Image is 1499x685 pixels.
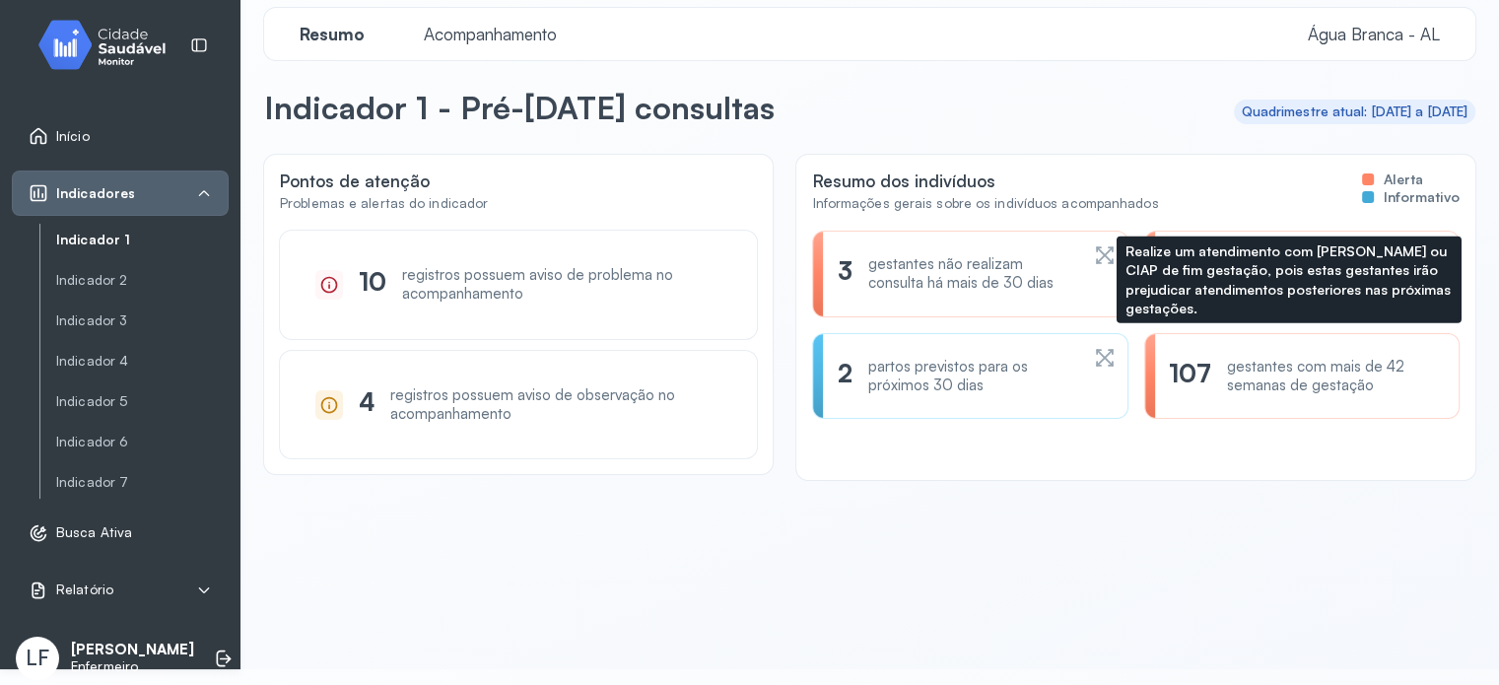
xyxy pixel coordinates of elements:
span: Indicadores [56,185,135,202]
a: Indicador 3 [56,312,229,329]
p: Enfermeiro [71,658,194,675]
div: 8 [1169,255,1185,293]
div: partos previstos para os próximos 30 dias [868,358,1078,395]
div: 107 [1169,358,1211,395]
div: gestantes não realizam consulta há mais de 30 dias [868,255,1078,293]
a: Indicador 5 [56,389,229,414]
a: Resumo [280,25,384,44]
a: Indicador 6 [56,430,229,454]
span: Informativo [1384,188,1460,206]
span: Início [56,128,90,145]
a: Indicador 6 [56,434,229,450]
div: registros possuem aviso de observação no acompanhamento [390,386,721,424]
a: Indicador 1 [56,232,229,248]
span: Relatório [56,582,113,598]
div: Pontos de atenção [280,171,757,231]
div: Problemas e alertas do indicador [280,195,488,212]
a: Indicador 4 [56,353,229,370]
div: 2 [837,358,852,395]
p: [PERSON_NAME] [71,641,194,659]
a: Indicador 2 [56,268,229,293]
span: Busca Ativa [56,524,132,541]
a: Indicador 7 [56,474,229,491]
a: Indicador 1 [56,228,229,252]
div: 10 [359,266,386,304]
a: Indicador 7 [56,470,229,495]
div: 4 [359,386,375,424]
div: 3 [837,255,852,293]
div: Informações gerais sobre os indivíduos acompanhados [812,195,1158,212]
a: Indicador 4 [56,349,229,374]
p: Indicador 1 - Pré-[DATE] consultas [264,88,775,127]
a: Início [29,126,212,146]
a: Indicador 3 [56,308,229,333]
span: Alerta [1384,171,1423,188]
span: LF [26,645,49,670]
img: monitor.svg [21,16,198,74]
div: Pontos de atenção [280,171,488,191]
div: Quadrimestre atual: [DATE] a [DATE] [1242,103,1468,120]
div: Resumo dos indivíduos [812,171,1158,191]
div: registros possuem aviso de problema no acompanhamento [402,266,721,304]
div: Resumo dos indivíduos [812,171,1460,231]
div: gestantes com mais de 42 semanas de gestação [1227,358,1435,395]
a: Busca Ativa [29,523,212,543]
a: Indicador 5 [56,393,229,410]
span: Resumo [288,24,376,44]
span: Água Branca - AL [1308,24,1440,44]
a: Acompanhamento [404,25,577,44]
a: Indicador 2 [56,272,229,289]
div: não foram informadas a DUM e IG [1200,255,1409,293]
span: Acompanhamento [412,24,569,44]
